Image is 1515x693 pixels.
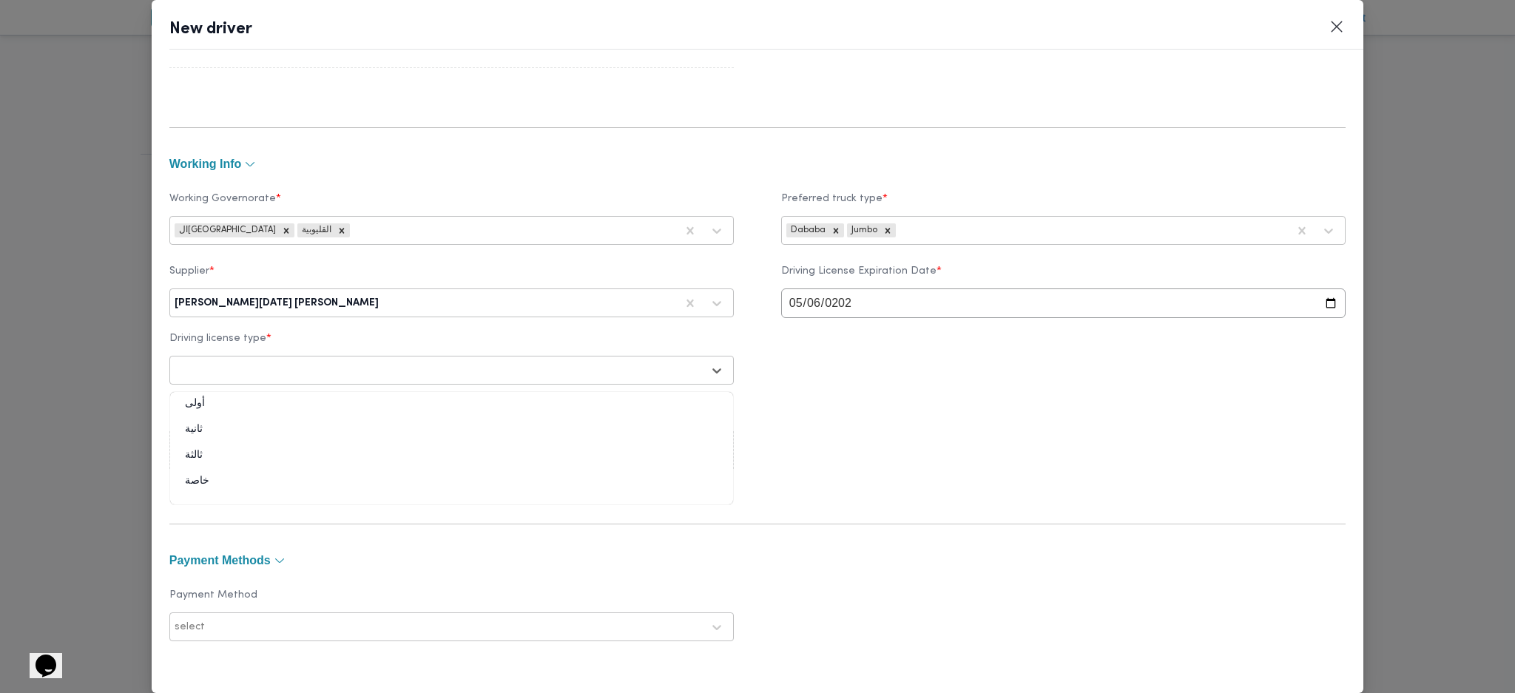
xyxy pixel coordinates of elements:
[175,223,278,238] div: ال[GEOGRAPHIC_DATA]
[169,174,1346,497] div: working Info
[847,223,880,238] div: Jumbo
[170,474,733,500] div: خاصة
[15,634,62,678] iframe: chat widget
[169,555,1346,567] button: Payment Methods
[781,288,1346,318] input: DD/MM/YYY
[786,223,828,238] div: Dababa
[169,158,241,170] span: working Info
[169,18,1381,50] header: New driver
[169,266,734,288] label: Supplier
[828,223,844,238] div: Remove Dababa
[169,589,734,612] label: Payment Method
[169,555,271,567] span: Payment Methods
[880,223,896,238] div: Remove Jumbo
[169,570,1346,666] div: Payment Methods
[1328,18,1346,36] button: Closes this modal window
[781,266,1346,288] label: Driving License Expiration Date
[297,223,334,238] div: القليوبية
[170,422,733,448] div: ثانية
[175,297,379,309] div: [PERSON_NAME][DATE] [PERSON_NAME]
[278,223,294,238] div: Remove القاهرة
[170,396,733,422] div: أولى
[334,223,350,238] div: Remove القليوبية
[169,333,734,356] label: Driving license type
[175,621,205,633] div: select
[781,193,1346,216] label: Preferred truck type
[169,193,734,216] label: Working Governorate
[170,448,733,474] div: ثالثة
[169,158,1346,170] button: working Info
[169,405,734,428] label: Driving License Photo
